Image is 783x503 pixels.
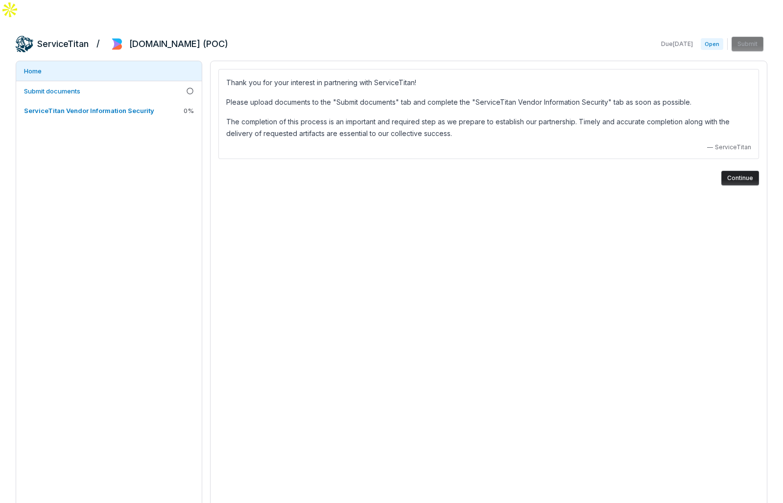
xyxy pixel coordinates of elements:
p: Please upload documents to the "Submit documents" tab and complete the "ServiceTitan Vendor Infor... [226,96,751,108]
h2: / [96,35,100,50]
a: Home [16,61,202,81]
span: ServiceTitan Vendor Information Security [24,107,154,114]
span: ServiceTitan [715,143,751,151]
a: Submit documents [16,81,202,101]
button: Continue [721,171,759,185]
span: Open [701,38,723,50]
h2: ServiceTitan [37,38,89,50]
span: — [707,143,713,151]
span: Submit documents [24,87,80,95]
span: 0 % [184,106,194,115]
span: Due [DATE] [661,40,693,48]
a: ServiceTitan Vendor Information Security0% [16,101,202,120]
h2: [DOMAIN_NAME] (POC) [129,38,228,50]
p: The completion of this process is an important and required step as we prepare to establish our p... [226,116,751,139]
p: Thank you for your interest in partnering with ServiceTitan! [226,77,751,89]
